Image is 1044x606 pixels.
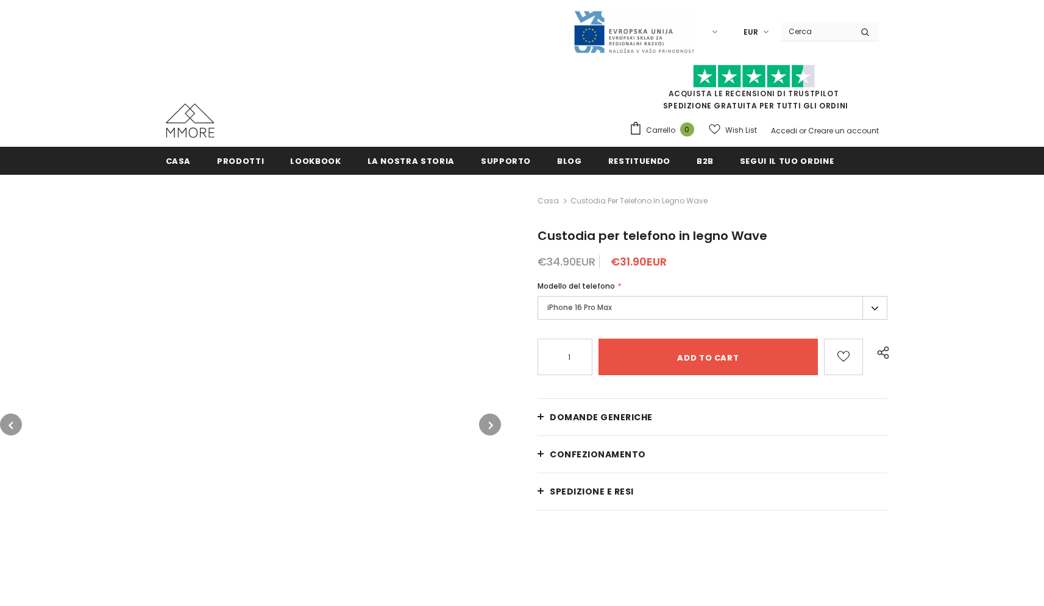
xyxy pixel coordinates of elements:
span: Segui il tuo ordine [740,155,834,167]
span: Restituendo [608,155,670,167]
span: La nostra storia [368,155,455,167]
a: Acquista le recensioni di TrustPilot [669,88,839,99]
span: 0 [680,122,694,136]
span: Lookbook [290,155,341,167]
input: Search Site [781,23,851,40]
a: Prodotti [217,147,264,174]
a: Javni Razpis [573,26,695,37]
img: Javni Razpis [573,10,695,54]
span: Custodia per telefono in legno Wave [570,194,708,208]
a: Accedi [771,125,797,136]
span: €31.90EUR [611,254,667,269]
span: Prodotti [217,155,264,167]
span: B2B [697,155,714,167]
span: €34.90EUR [538,254,595,269]
span: Modello del telefono [538,281,615,291]
a: Carrello 0 [629,121,700,139]
span: supporto [481,155,531,167]
a: Spedizione e resi [538,473,887,510]
a: Segui il tuo ordine [740,147,834,174]
a: supporto [481,147,531,174]
a: CONFEZIONAMENTO [538,436,887,473]
a: Lookbook [290,147,341,174]
span: Wish List [725,124,757,136]
span: CONFEZIONAMENTO [550,448,646,460]
span: Domande generiche [550,411,653,423]
a: Blog [557,147,582,174]
span: Blog [557,155,582,167]
a: La nostra storia [368,147,455,174]
a: Wish List [709,119,757,141]
a: Domande generiche [538,399,887,435]
span: Casa [166,155,191,167]
label: iPhone 16 Pro Max [538,296,887,320]
a: Casa [166,147,191,174]
a: B2B [697,147,714,174]
img: Casi MMORE [166,104,215,138]
a: Creare un account [808,125,879,136]
input: Add to cart [598,339,817,375]
span: Carrello [646,124,675,136]
span: or [799,125,806,136]
a: Casa [538,194,559,208]
img: Fidati di Pilot Stars [693,65,815,88]
span: Spedizione e resi [550,485,634,498]
span: EUR [744,26,758,38]
span: SPEDIZIONE GRATUITA PER TUTTI GLI ORDINI [629,70,879,111]
span: Custodia per telefono in legno Wave [538,227,767,244]
a: Restituendo [608,147,670,174]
